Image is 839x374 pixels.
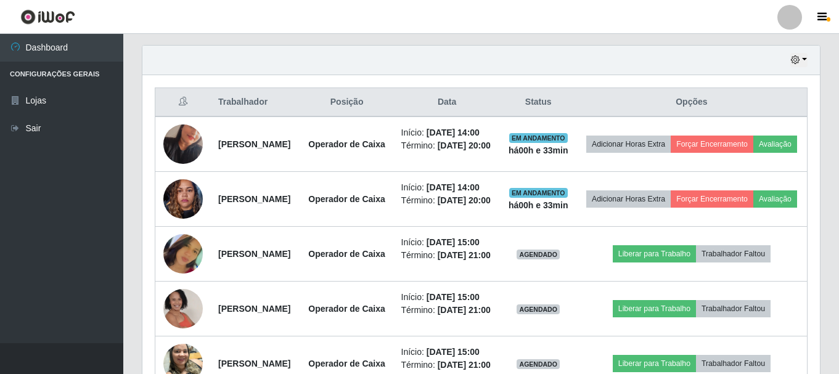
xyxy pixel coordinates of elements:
span: AGENDADO [517,304,560,314]
button: Adicionar Horas Extra [586,190,671,208]
li: Início: [401,291,493,304]
strong: [PERSON_NAME] [218,304,290,314]
strong: há 00 h e 33 min [509,145,568,155]
img: 1724780126479.jpeg [163,109,203,179]
li: Início: [401,346,493,359]
button: Forçar Encerramento [671,136,753,153]
th: Posição [300,88,394,117]
strong: [PERSON_NAME] [218,194,290,204]
li: Término: [401,304,493,317]
th: Trabalhador [211,88,300,117]
button: Liberar para Trabalho [613,355,696,372]
strong: [PERSON_NAME] [218,249,290,259]
img: 1680605937506.jpeg [163,219,203,289]
li: Início: [401,126,493,139]
button: Liberar para Trabalho [613,300,696,317]
img: CoreUI Logo [20,9,75,25]
strong: Operador de Caixa [308,249,385,259]
li: Término: [401,194,493,207]
button: Avaliação [753,190,797,208]
img: 1689018111072.jpeg [163,281,203,336]
button: Avaliação [753,136,797,153]
strong: Operador de Caixa [308,194,385,204]
time: [DATE] 21:00 [438,360,491,370]
span: EM ANDAMENTO [509,133,568,143]
button: Trabalhador Faltou [696,300,771,317]
span: AGENDADO [517,359,560,369]
th: Data [394,88,501,117]
button: Liberar para Trabalho [613,245,696,262]
span: EM ANDAMENTO [509,188,568,198]
strong: [PERSON_NAME] [218,139,290,149]
time: [DATE] 20:00 [438,195,491,205]
li: Término: [401,139,493,152]
button: Adicionar Horas Extra [586,136,671,153]
time: [DATE] 15:00 [427,292,480,302]
time: [DATE] 15:00 [427,347,480,357]
li: Início: [401,236,493,249]
time: [DATE] 21:00 [438,305,491,315]
th: Opções [576,88,808,117]
li: Término: [401,249,493,262]
button: Trabalhador Faltou [696,355,771,372]
button: Trabalhador Faltou [696,245,771,262]
strong: Operador de Caixa [308,304,385,314]
img: 1734465947432.jpeg [163,173,203,225]
time: [DATE] 20:00 [438,140,491,150]
time: [DATE] 15:00 [427,237,480,247]
strong: Operador de Caixa [308,139,385,149]
strong: [PERSON_NAME] [218,359,290,368]
time: [DATE] 14:00 [427,182,480,192]
li: Início: [401,181,493,194]
strong: Operador de Caixa [308,359,385,368]
span: AGENDADO [517,250,560,259]
th: Status [501,88,576,117]
button: Forçar Encerramento [671,190,753,208]
time: [DATE] 14:00 [427,128,480,137]
time: [DATE] 21:00 [438,250,491,260]
strong: há 00 h e 33 min [509,200,568,210]
li: Término: [401,359,493,372]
